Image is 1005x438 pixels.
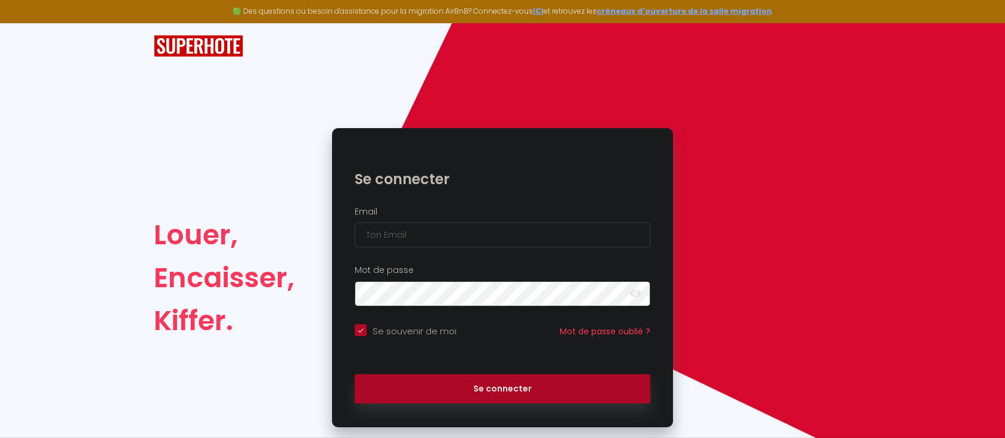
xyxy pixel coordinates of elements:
a: Mot de passe oublié ? [560,325,650,337]
a: ICI [533,6,544,16]
div: Kiffer. [154,299,294,342]
h1: Se connecter [355,170,650,188]
h2: Mot de passe [355,265,650,275]
a: créneaux d'ouverture de la salle migration [597,6,772,16]
h2: Email [355,207,650,217]
div: Louer, [154,213,294,256]
div: Encaisser, [154,256,294,299]
button: Se connecter [355,374,650,404]
img: SuperHote logo [154,35,243,57]
input: Ton Email [355,222,650,247]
